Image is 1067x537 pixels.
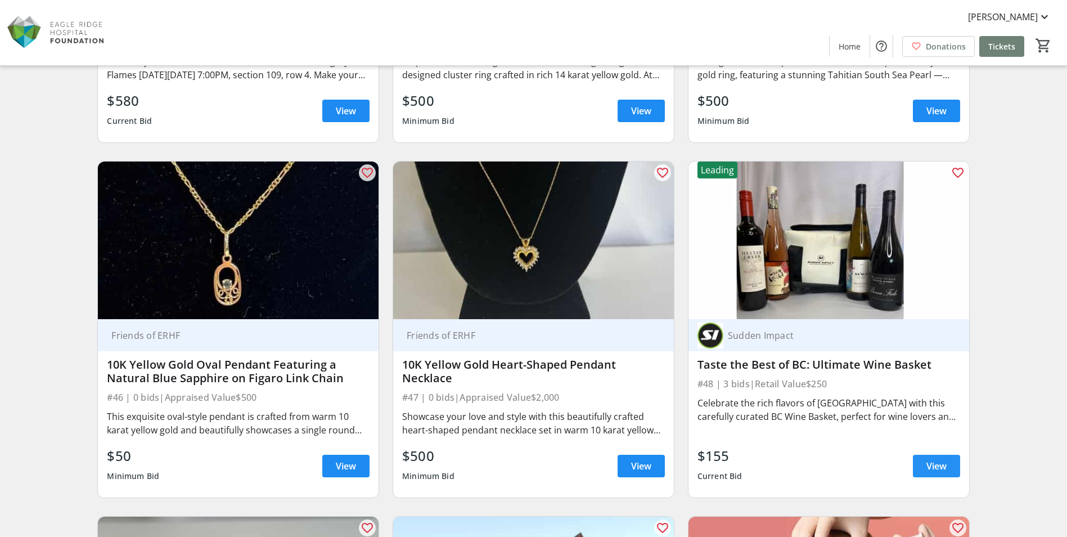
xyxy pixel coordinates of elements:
div: Showcase your love and style with this beautifully crafted heart-shaped pendant necklace set in w... [402,410,665,437]
span: View [926,459,947,473]
div: Step into timeless elegance with this stunning vintage star-designed cluster ring crafted in rich... [402,55,665,82]
mat-icon: favorite_outline [951,521,965,535]
img: Eagle Ridge Hospital Foundation's Logo [7,5,107,61]
div: 10K Yellow Gold Heart-Shaped Pendant Necklace [402,358,665,385]
a: Tickets [979,36,1024,57]
div: Current Bid [107,111,152,131]
span: View [631,459,651,473]
a: Home [830,36,870,57]
div: $500 [697,91,750,111]
a: View [322,100,370,122]
div: Indulge in classic sophistication with this exquisite 14K yellow gold ring, featuring a stunning ... [697,55,960,82]
span: Donations [926,41,966,52]
div: Get ready to cheer on the Vancouver Canucks vs. Calgary Flames [DATE][DATE] 7:00PM, section 109, ... [107,55,370,82]
div: Celebrate the rich flavors of [GEOGRAPHIC_DATA] with this carefully curated BC Wine Basket, perfe... [697,396,960,423]
mat-icon: favorite_outline [361,521,374,535]
img: Sudden Impact [697,323,723,348]
button: Help [870,35,893,57]
div: $580 [107,91,152,111]
div: Minimum Bid [697,111,750,131]
div: #46 | 0 bids | Appraised Value $500 [107,390,370,405]
div: $50 [107,446,159,466]
div: Minimum Bid [402,466,454,486]
div: This exquisite oval-style pendant is crafted from warm 10 karat yellow gold and beautifully showc... [107,410,370,437]
div: $155 [697,446,742,466]
img: Taste the Best of BC: Ultimate Wine Basket [688,162,969,320]
a: View [618,455,665,477]
span: View [336,459,356,473]
div: Taste the Best of BC: Ultimate Wine Basket [697,358,960,372]
a: View [913,100,960,122]
span: View [926,104,947,118]
div: Sudden Impact [723,330,947,341]
span: Tickets [988,41,1015,52]
div: $500 [402,91,454,111]
a: View [913,455,960,477]
span: View [631,104,651,118]
span: [PERSON_NAME] [968,10,1038,24]
div: Minimum Bid [402,111,454,131]
a: View [322,455,370,477]
mat-icon: favorite_outline [951,166,965,180]
mat-icon: favorite_outline [361,166,374,180]
a: View [618,100,665,122]
mat-icon: favorite_outline [656,521,669,535]
img: 10K Yellow Gold Oval Pendant Featuring a Natural Blue Sapphire on Figaro Link Chain [98,162,379,320]
div: Friends of ERHF [107,330,356,341]
div: #47 | 0 bids | Appraised Value $2,000 [402,390,665,405]
a: Donations [902,36,975,57]
div: 10K Yellow Gold Oval Pendant Featuring a Natural Blue Sapphire on Figaro Link Chain [107,358,370,385]
div: $500 [402,446,454,466]
div: Friends of ERHF [402,330,651,341]
mat-icon: favorite_outline [656,166,669,180]
img: 10K Yellow Gold Heart-Shaped Pendant Necklace [393,162,674,320]
div: #48 | 3 bids | Retail Value $250 [697,376,960,392]
div: Minimum Bid [107,466,159,486]
div: Current Bid [697,466,742,486]
button: [PERSON_NAME] [959,8,1060,26]
button: Cart [1033,35,1054,56]
span: Home [839,41,861,52]
span: View [336,104,356,118]
div: Leading [697,162,737,178]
